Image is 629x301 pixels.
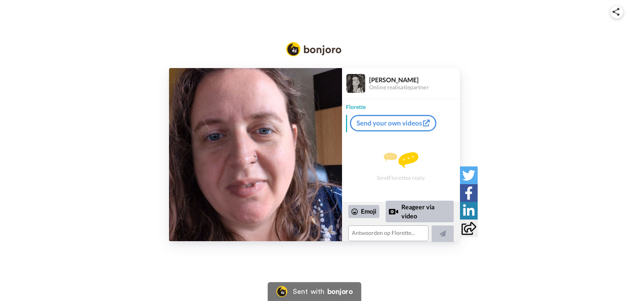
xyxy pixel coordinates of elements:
img: message.svg [384,152,418,168]
div: Reply by Video [389,207,398,216]
div: Emoji [348,205,379,218]
img: Profile Image [346,74,365,93]
div: Florette [342,99,460,111]
div: Online realisatiepartner [369,84,460,91]
img: f5453d66-ef6a-46f6-a3f9-33eb085d40c9-thumb.jpg [169,68,342,241]
a: Send your own videos [350,115,436,131]
img: Bonjoro Logo [286,42,341,56]
div: [PERSON_NAME] [369,76,460,83]
div: Reageer via video [386,201,454,222]
img: ic_share.svg [612,8,620,16]
div: Send Florette a reply. [342,135,460,198]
